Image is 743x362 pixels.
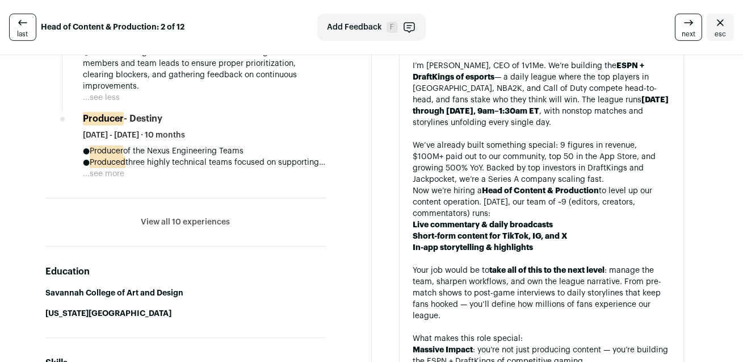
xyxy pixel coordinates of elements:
[413,221,553,229] strong: Live commentary & daily broadcasts
[18,30,28,39] span: last
[413,244,534,252] strong: In-app storytelling & highlights
[83,145,326,157] p: ● of the Nexus Engineering Teams
[317,14,426,41] button: Add Feedback F
[413,187,482,195] span: Now we’re hiring a
[413,267,490,274] span: Your job would be to
[83,157,326,168] p: ● three highly technical teams focused on supporting internal stakeholders with tool creation and...
[707,14,734,41] a: Close
[482,187,599,195] strong: Head of Content & Production
[413,73,657,104] span: — a daily league where the top players in [GEOGRAPHIC_DATA], NBA2K, and Call of Duty compete head...
[413,62,617,70] span: I’m [PERSON_NAME], CEO of 1v1Me. We’re building the
[387,22,398,33] span: F
[45,310,171,318] strong: [US_STATE][GEOGRAPHIC_DATA]
[715,30,726,39] span: esc
[90,145,123,157] mark: Producer
[41,22,184,33] strong: Head of Content & Production: 2 of 12
[413,267,662,320] span: : manage the team, sharpen workflows, and own the league narrative. From pre-match shows to post-...
[413,346,473,354] strong: Massive Impact
[83,168,124,180] button: ...see more
[83,112,124,126] mark: Producer
[413,335,523,343] span: What makes this role special:
[83,92,120,103] button: ...see less
[83,113,162,125] div: - Destiny
[413,142,656,184] span: We’ve already built something special: 9 figures in revenue, $100M+ paid out to our community, to...
[83,47,326,92] p: ● Scheduled regular remote one-on-one meetings with team members and team leads to ensure proper ...
[90,156,125,169] mark: Produced
[682,30,695,39] span: next
[45,289,183,297] strong: Savannah College of Art and Design
[327,22,382,33] span: Add Feedback
[675,14,702,41] a: next
[413,232,568,240] strong: Short-form content for TikTok, IG, and X
[141,217,230,228] button: View all 10 experiences
[9,14,36,41] a: last
[45,265,326,278] h2: Education
[413,187,653,218] span: to level up our content operation. [DATE], our team of ~9 (editors, creators, commentators) runs:
[490,267,605,274] strong: take all of this to the next level
[83,130,185,141] span: [DATE] - [DATE] · 10 months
